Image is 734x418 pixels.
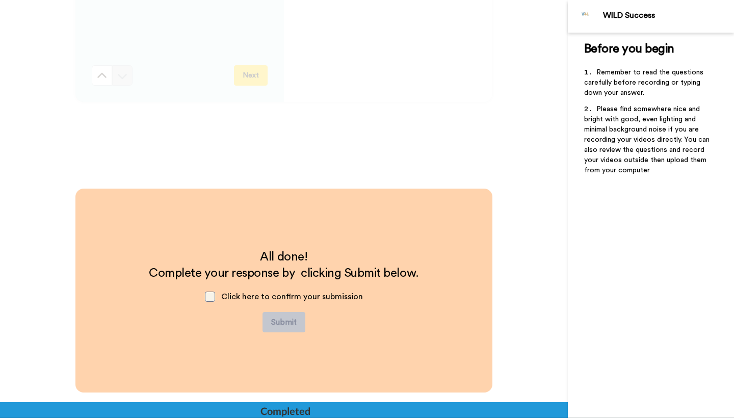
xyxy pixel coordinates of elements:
[260,251,307,263] span: All done!
[584,43,674,55] span: Before you begin
[260,404,309,418] div: Completed
[584,106,712,174] span: Please find somewhere nice and bright with good, even lighting and minimal background noise if yo...
[573,4,598,29] img: Profile Image
[221,293,363,301] span: Click here to confirm your submission
[263,312,305,332] button: Submit
[149,267,418,279] span: Complete your response by clicking Submit below.
[584,69,705,96] span: Remember to read the questions carefully before recording or typing down your answer.
[603,11,733,20] div: WILD Success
